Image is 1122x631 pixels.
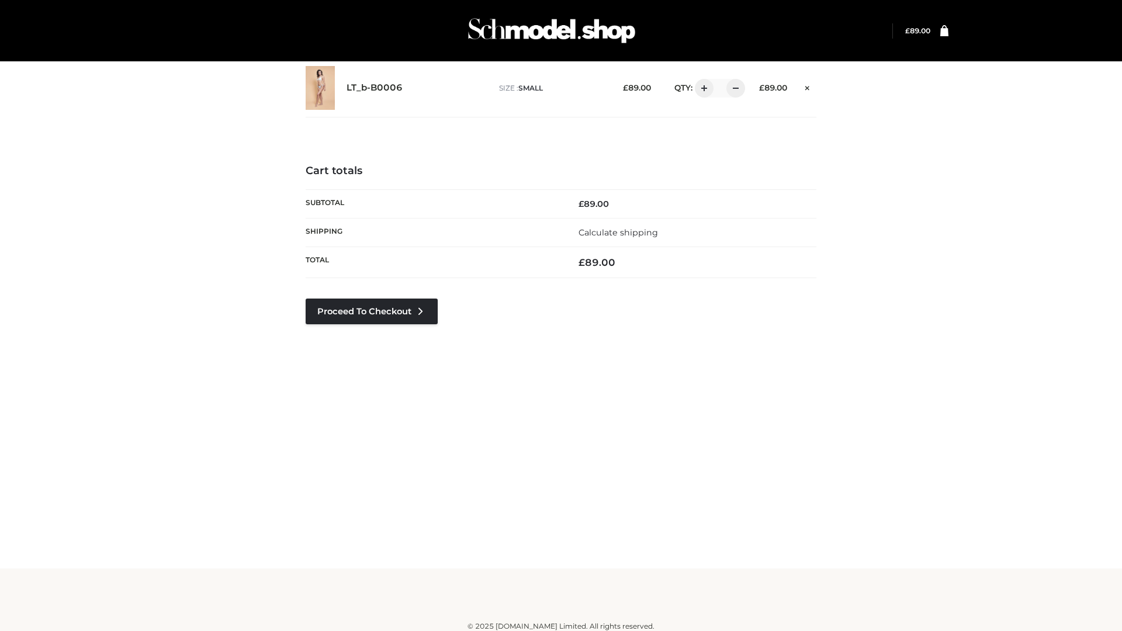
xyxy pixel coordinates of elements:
span: £ [759,83,764,92]
span: £ [623,83,628,92]
a: Remove this item [799,79,816,94]
span: £ [905,26,910,35]
a: £89.00 [905,26,930,35]
bdi: 89.00 [759,83,787,92]
div: QTY: [663,79,741,98]
a: Calculate shipping [579,227,658,238]
a: LT_b-B0006 [347,82,403,93]
bdi: 89.00 [623,83,651,92]
img: Schmodel Admin 964 [464,8,639,54]
th: Subtotal [306,189,561,218]
th: Shipping [306,218,561,247]
p: size : [499,83,605,93]
th: Total [306,247,561,278]
bdi: 89.00 [579,199,609,209]
span: £ [579,256,585,268]
bdi: 89.00 [905,26,930,35]
h4: Cart totals [306,165,816,178]
span: SMALL [518,84,543,92]
a: Proceed to Checkout [306,299,438,324]
span: £ [579,199,584,209]
bdi: 89.00 [579,256,615,268]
